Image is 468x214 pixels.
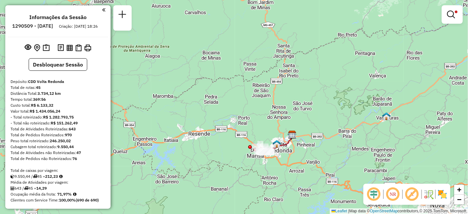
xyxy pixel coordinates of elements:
[11,198,59,202] span: Clientes com Service Time:
[11,108,105,114] div: Valor total:
[33,174,37,178] i: Total de rotas
[11,132,105,138] div: Total de Pedidos Roteirizados:
[76,150,81,155] strong: 47
[29,58,87,71] button: Desbloquear Sessão
[24,186,28,190] i: Total de rotas
[56,43,65,53] button: Logs desbloquear sessão
[29,14,87,20] h4: Informações da Sessão
[11,179,105,185] div: Média de Atividades por viagem:
[11,96,105,102] div: Tempo total:
[36,85,40,90] strong: 45
[348,209,349,213] span: |
[59,174,63,178] i: Meta Caixas/viagem: 192,20 Diferença: 20,03
[76,198,99,202] strong: (690 de 690)
[36,186,47,191] strong: 14,29
[382,112,391,120] img: Vassouras
[12,23,53,29] h6: 1290509 - [DATE]
[51,120,78,125] strong: R$ 151.262,49
[366,186,382,202] span: Ocultar deslocamento
[11,138,105,144] div: Peso total roteirizado:
[11,192,56,197] span: Ocupação média da frota:
[73,192,76,196] em: Média calculada utilizando a maior ocupação (%Peso ou %Cubagem) de cada rota da sessão. Rotas cro...
[28,79,64,84] strong: CDD Volta Redonda
[33,43,41,53] button: Centralizar mapa no depósito ou ponto de apoio
[423,189,434,200] img: Fluxo de ruas
[116,8,129,23] a: Nova sessão e pesquisa
[72,156,77,161] strong: 76
[65,43,74,52] button: Visualizar relatório de Roteirização
[33,97,46,102] strong: 369:56
[38,91,61,96] strong: 3.734,12 km
[11,168,105,174] div: Total de caixas por viagem:
[11,156,105,162] div: Total de Pedidos não Roteirizados:
[43,115,74,120] strong: R$ 1.282.793,75
[385,186,401,202] span: Ocultar NR
[31,103,53,108] strong: R$ 6.133,32
[69,126,76,131] strong: 643
[57,144,74,149] strong: 9.550,44
[11,174,14,178] i: Cubagem total roteirizado
[457,195,461,203] span: −
[30,109,60,114] strong: R$ 1.434.056,24
[288,130,296,139] img: FAD CDD Volta Redonda
[437,189,448,200] img: Exibir/Ocultar setores
[56,23,100,29] div: Criação: [DATE] 18:26
[11,185,105,191] div: 643 / 45 =
[454,185,464,195] a: Zoom in
[41,43,51,53] button: Painel de Sugestão
[11,186,14,190] i: Total de Atividades
[11,144,105,150] div: Cubagem total roteirizado:
[23,42,33,53] button: Exibir sessão original
[65,132,72,137] strong: 970
[370,209,398,213] a: OpenStreetMap
[11,150,105,156] div: Total de Atividades não Roteirizadas:
[11,120,105,126] div: - Total não roteirizado:
[444,8,460,21] a: Exibir filtros
[11,114,105,120] div: - Total roteirizado:
[45,174,58,179] strong: 212,23
[11,126,105,132] div: Total de Atividades Roteirizadas:
[331,209,347,213] a: Leaflet
[273,140,281,148] img: 523 UDC Light Retiro
[11,85,105,91] div: Total de rotas:
[455,11,457,13] span: Filtro Ativo
[11,79,105,85] div: Depósito:
[11,174,105,179] div: 9.550,44 / 45 =
[102,6,105,13] a: Clique aqui para minimizar o painel
[330,208,468,214] div: Map data © contributors,© 2025 TomTom, Microsoft
[454,195,464,204] a: Zoom out
[288,130,297,139] img: CDD Volta Redonda
[83,43,92,53] button: Imprimir Rotas
[50,138,71,143] strong: 246.250,02
[404,186,420,202] span: Exibir rótulo
[74,43,83,53] button: Visualizar Romaneio
[457,185,461,194] span: +
[57,192,72,197] strong: 71,97%
[11,102,105,108] div: Custo total:
[11,91,105,96] div: Distância Total:
[59,198,76,202] strong: 100,00%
